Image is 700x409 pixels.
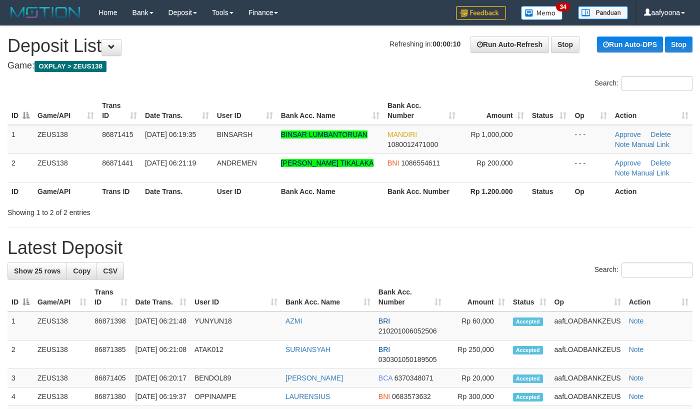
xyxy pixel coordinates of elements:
[285,374,343,382] a: [PERSON_NAME]
[629,392,644,400] a: Note
[281,130,367,138] a: BINSAR LUMBANTORUAN
[7,61,692,71] h4: Game:
[374,283,445,311] th: Bank Acc. Number: activate to sort column ascending
[387,140,438,148] span: Copy 1080012471000 to clipboard
[550,387,625,406] td: aafLOADBANKZEUS
[213,96,277,125] th: User ID: activate to sort column ascending
[611,182,692,200] th: Action
[378,327,437,335] span: Copy 210201006052506 to clipboard
[213,182,277,200] th: User ID
[131,340,191,369] td: [DATE] 06:21:08
[7,203,284,217] div: Showing 1 to 2 of 2 entries
[629,317,644,325] a: Note
[513,317,543,326] span: Accepted
[378,374,392,382] span: BCA
[387,130,417,138] span: MANDIRI
[285,317,302,325] a: AZMI
[556,2,569,11] span: 34
[14,267,60,275] span: Show 25 rows
[102,159,133,167] span: 86871441
[650,130,670,138] a: Delete
[570,125,610,154] td: - - -
[277,182,383,200] th: Bank Acc. Name
[7,387,33,406] td: 4
[131,369,191,387] td: [DATE] 06:20:17
[528,96,571,125] th: Status: activate to sort column ascending
[378,345,390,353] span: BRI
[389,40,460,48] span: Refreshing in:
[7,369,33,387] td: 3
[665,36,692,52] a: Stop
[217,159,257,167] span: ANDREMEN
[650,159,670,167] a: Delete
[378,317,390,325] span: BRI
[34,61,106,72] span: OXPLAY > ZEUS138
[378,392,390,400] span: BNI
[445,340,509,369] td: Rp 250,000
[7,238,692,258] h1: Latest Deposit
[615,159,641,167] a: Approve
[33,125,98,154] td: ZEUS138
[550,340,625,369] td: aafLOADBANKZEUS
[7,153,33,182] td: 2
[281,283,374,311] th: Bank Acc. Name: activate to sort column ascending
[629,345,644,353] a: Note
[33,153,98,182] td: ZEUS138
[7,283,33,311] th: ID: activate to sort column descending
[7,311,33,340] td: 1
[190,283,281,311] th: User ID: activate to sort column ascending
[190,369,281,387] td: BENDOL89
[528,182,571,200] th: Status
[631,169,669,177] a: Manual Link
[625,283,692,311] th: Action: activate to sort column ascending
[7,36,692,56] h1: Deposit List
[471,130,513,138] span: Rp 1,000,000
[578,6,628,19] img: panduan.png
[102,130,133,138] span: 86871415
[597,36,663,52] a: Run Auto-DPS
[7,96,33,125] th: ID: activate to sort column descending
[7,5,83,20] img: MOTION_logo.png
[459,96,528,125] th: Amount: activate to sort column ascending
[90,340,131,369] td: 86871385
[90,387,131,406] td: 86871380
[285,345,330,353] a: SURIANSYAH
[570,96,610,125] th: Op: activate to sort column ascending
[277,96,383,125] th: Bank Acc. Name: activate to sort column ascending
[513,393,543,401] span: Accepted
[217,130,253,138] span: BINSARSH
[7,125,33,154] td: 1
[387,159,399,167] span: BNI
[145,130,196,138] span: [DATE] 06:19:35
[513,346,543,354] span: Accepted
[394,374,433,382] span: Copy 6370348071 to clipboard
[551,36,579,53] a: Stop
[90,369,131,387] td: 86871405
[190,387,281,406] td: OPPINAMPE
[631,140,669,148] a: Manual Link
[459,182,528,200] th: Rp 1.200.000
[281,159,374,167] a: [PERSON_NAME] TIKALAKA
[621,76,692,91] input: Search:
[401,159,440,167] span: Copy 1086554611 to clipboard
[550,283,625,311] th: Op: activate to sort column ascending
[570,153,610,182] td: - - -
[378,355,437,363] span: Copy 030301050189505 to clipboard
[611,96,692,125] th: Action: activate to sort column ascending
[141,96,213,125] th: Date Trans.: activate to sort column ascending
[383,96,459,125] th: Bank Acc. Number: activate to sort column ascending
[594,262,692,277] label: Search:
[445,387,509,406] td: Rp 300,000
[33,387,90,406] td: ZEUS138
[103,267,117,275] span: CSV
[33,96,98,125] th: Game/API: activate to sort column ascending
[285,392,330,400] a: LAURENSIUS
[550,369,625,387] td: aafLOADBANKZEUS
[615,140,630,148] a: Note
[629,374,644,382] a: Note
[445,311,509,340] td: Rp 60,000
[131,387,191,406] td: [DATE] 06:19:37
[90,283,131,311] th: Trans ID: activate to sort column ascending
[615,169,630,177] a: Note
[570,182,610,200] th: Op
